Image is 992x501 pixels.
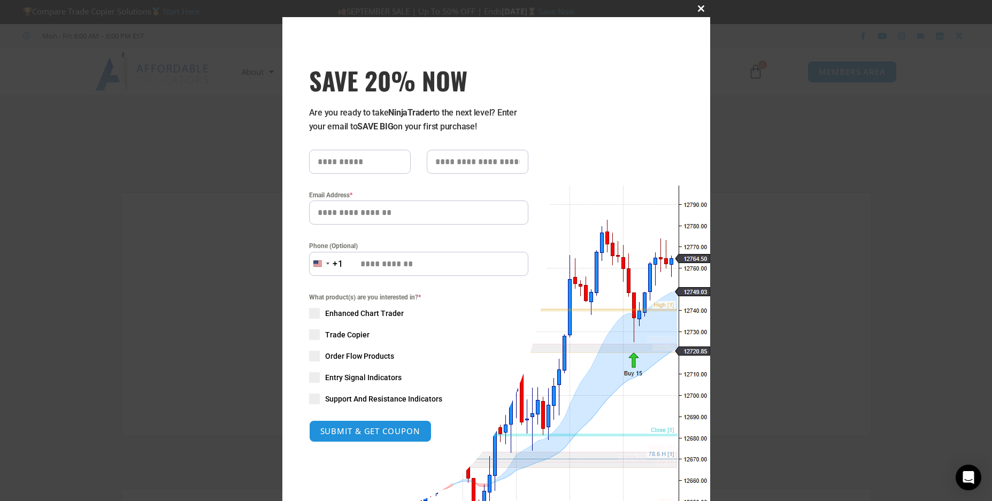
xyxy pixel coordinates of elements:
button: SUBMIT & GET COUPON [309,420,432,442]
label: Support And Resistance Indicators [309,394,528,404]
div: +1 [333,257,343,271]
span: What product(s) are you interested in? [309,292,528,303]
label: Order Flow Products [309,351,528,361]
span: Support And Resistance Indicators [325,394,442,404]
label: Email Address [309,190,528,201]
div: Open Intercom Messenger [956,465,981,490]
span: Entry Signal Indicators [325,372,402,383]
label: Phone (Optional) [309,241,528,251]
p: Are you ready to take to the next level? Enter your email to on your first purchase! [309,106,528,134]
span: Enhanced Chart Trader [325,308,404,319]
label: Enhanced Chart Trader [309,308,528,319]
strong: NinjaTrader [388,107,432,118]
span: Trade Copier [325,329,370,340]
strong: SAVE BIG [357,121,393,132]
label: Entry Signal Indicators [309,372,528,383]
button: Selected country [309,252,343,276]
span: Order Flow Products [325,351,394,361]
label: Trade Copier [309,329,528,340]
h3: SAVE 20% NOW [309,65,528,95]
